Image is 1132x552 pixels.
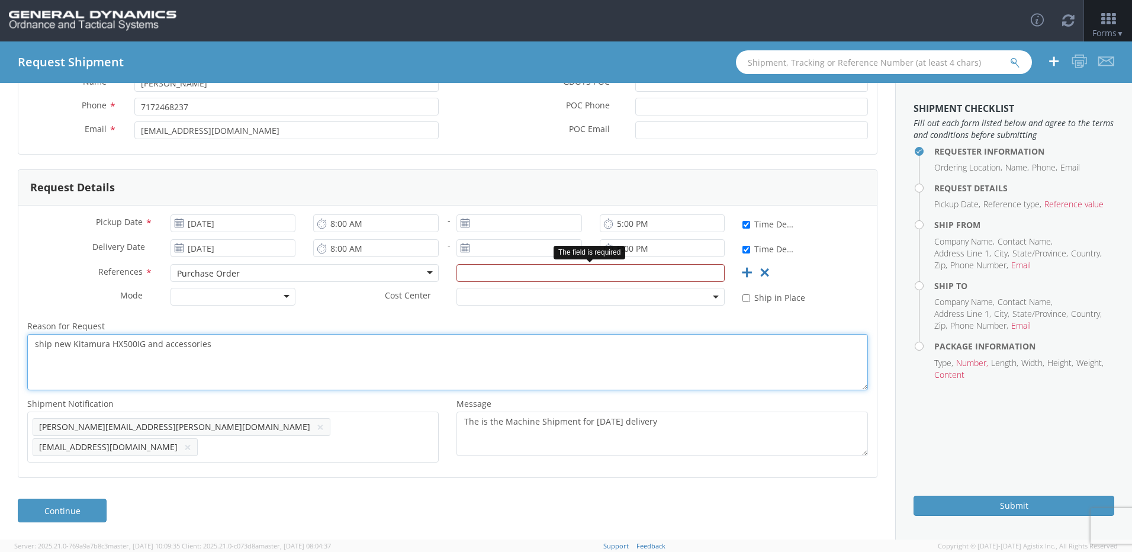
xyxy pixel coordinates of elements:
[1071,248,1102,259] li: Country
[554,246,625,259] div: The field is required
[934,147,1114,156] h4: Requester Information
[385,290,431,303] span: Cost Center
[938,541,1118,551] span: Copyright © [DATE]-[DATE] Agistix Inc., All Rights Reserved
[934,259,947,271] li: Zip
[1032,162,1057,174] li: Phone
[1076,357,1104,369] li: Weight
[27,320,105,332] span: Reason for Request
[991,357,1018,369] li: Length
[108,541,180,550] span: master, [DATE] 10:09:35
[950,259,1008,271] li: Phone Number
[1005,162,1029,174] li: Name
[934,342,1114,351] h4: Package Information
[914,104,1114,114] h3: Shipment Checklist
[956,357,988,369] li: Number
[742,221,750,229] input: Time Definite
[1044,198,1104,210] li: Reference value
[603,541,629,550] a: Support
[1092,27,1124,38] span: Forms
[983,198,1041,210] li: Reference type
[18,56,124,69] h4: Request Shipment
[18,499,107,522] a: Continue
[934,162,1002,174] li: Ordering Location
[98,266,143,277] span: References
[934,220,1114,229] h4: Ship From
[998,296,1053,308] li: Contact Name
[742,242,796,255] label: Time Definite
[9,11,176,31] img: gd-ots-0c3321f2eb4c994f95cb.png
[914,496,1114,516] button: Submit
[1012,308,1068,320] li: State/Province
[742,290,808,304] label: Ship in Place
[317,420,324,434] button: ×
[1071,308,1102,320] li: Country
[994,308,1009,320] li: City
[569,123,610,137] span: POC Email
[950,320,1008,332] li: Phone Number
[1012,248,1068,259] li: State/Province
[1011,259,1031,271] li: Email
[934,369,964,381] li: Content
[82,100,107,111] span: Phone
[998,236,1053,248] li: Contact Name
[85,123,107,134] span: Email
[120,290,143,301] span: Mode
[742,294,750,302] input: Ship in Place
[934,184,1114,192] h4: Request Details
[30,182,115,194] h3: Request Details
[39,441,178,452] span: [EMAIL_ADDRESS][DOMAIN_NAME]
[1011,320,1031,332] li: Email
[177,268,240,280] div: Purchase Order
[934,198,980,210] li: Pickup Date
[92,241,145,255] span: Delivery Date
[934,308,991,320] li: Address Line 1
[96,216,143,227] span: Pickup Date
[39,421,310,432] span: [PERSON_NAME][EMAIL_ADDRESS][PERSON_NAME][DOMAIN_NAME]
[636,541,665,550] a: Feedback
[259,541,331,550] span: master, [DATE] 08:04:37
[1117,28,1124,38] span: ▼
[934,281,1114,290] h4: Ship To
[27,398,114,409] span: Shipment Notification
[14,541,180,550] span: Server: 2025.21.0-769a9a7b8c3
[914,117,1114,141] span: Fill out each form listed below and agree to the terms and conditions before submitting
[934,236,995,248] li: Company Name
[994,248,1009,259] li: City
[934,248,991,259] li: Address Line 1
[1021,357,1044,369] li: Width
[182,541,331,550] span: Client: 2025.21.0-c073d8a
[736,50,1032,74] input: Shipment, Tracking or Reference Number (at least 4 chars)
[934,320,947,332] li: Zip
[1060,162,1080,174] li: Email
[566,100,610,113] span: POC Phone
[934,357,953,369] li: Type
[184,440,191,454] button: ×
[934,296,995,308] li: Company Name
[742,246,750,253] input: Time Definite
[456,398,491,409] span: Message
[742,217,796,230] label: Time Definite
[1047,357,1073,369] li: Height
